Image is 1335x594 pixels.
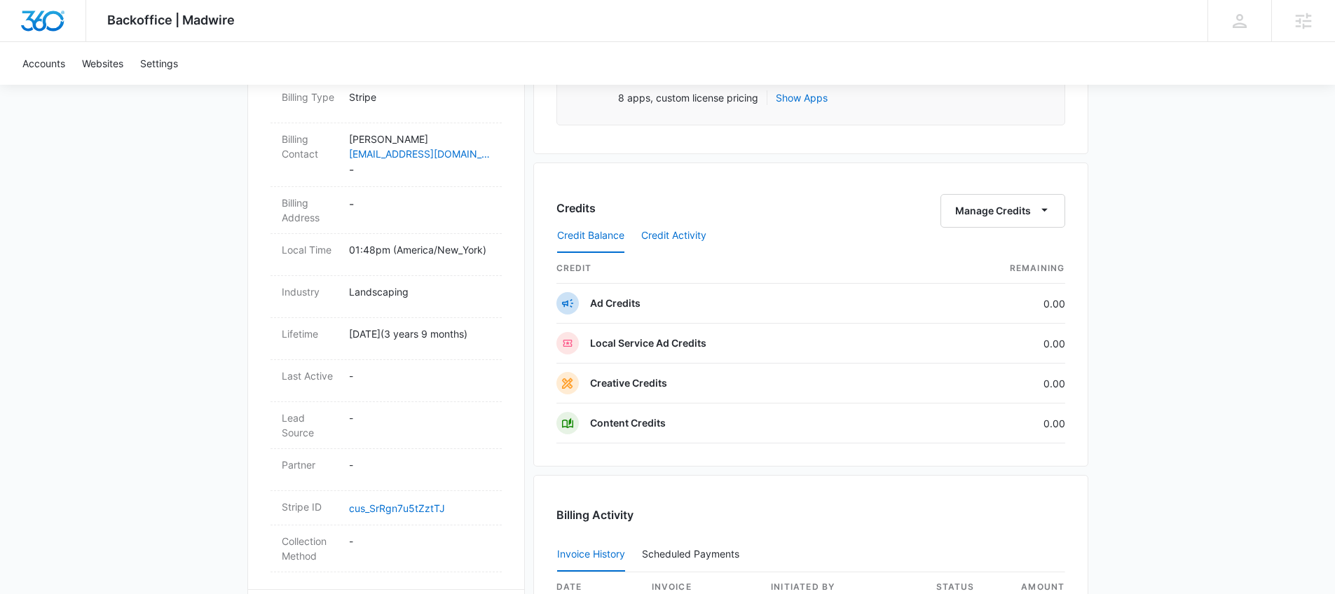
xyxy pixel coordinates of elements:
dt: Lifetime [282,326,338,341]
a: Websites [74,42,132,85]
p: - [349,368,491,383]
div: Scheduled Payments [642,549,745,559]
span: Backoffice | Madwire [107,13,235,27]
dt: Lead Source [282,410,338,440]
dd: - [349,132,491,178]
p: Creative Credits [590,376,667,390]
p: Landscaping [349,284,491,299]
div: Billing Address- [271,187,502,234]
a: Settings [132,42,186,85]
div: Stripe IDcus_SrRgn7u5tZztTJ [271,491,502,525]
dt: Collection Method [282,534,338,563]
div: Billing TypeStripe [271,81,502,123]
td: 0.00 [917,364,1065,403]
dd: - [349,195,491,225]
button: Credit Activity [641,219,706,253]
p: Ad Credits [590,296,641,310]
button: Manage Credits [940,194,1065,228]
dt: Partner [282,457,338,472]
p: 01:48pm ( America/New_York ) [349,242,491,257]
h3: Billing Activity [556,506,1065,523]
th: Remaining [917,254,1065,284]
div: IndustryLandscaping [271,276,502,318]
p: [PERSON_NAME] [349,132,491,146]
div: Local Time01:48pm (America/New_York) [271,234,502,276]
dt: Local Time [282,242,338,257]
a: Accounts [14,42,74,85]
div: Collection Method- [271,525,502,572]
p: Content Credits [590,416,666,430]
dt: Last Active [282,368,338,383]
div: Partner- [271,449,502,491]
button: Show Apps [776,90,828,105]
button: Invoice History [557,538,625,572]
a: [EMAIL_ADDRESS][DOMAIN_NAME] [349,146,491,161]
div: Lead Source- [271,402,502,449]
th: credit [556,254,917,284]
p: - [349,534,491,548]
p: - [349,457,491,472]
td: 0.00 [917,324,1065,364]
button: Credit Balance [557,219,624,253]
div: Lifetime[DATE](3 years 9 months) [271,318,502,360]
p: 8 apps, custom license pricing [618,90,758,105]
p: Local Service Ad Credits [590,336,706,350]
td: 0.00 [917,403,1065,443]
p: - [349,410,491,425]
dt: Industry [282,284,338,299]
h3: Credits [556,200,596,216]
p: [DATE] ( 3 years 9 months ) [349,326,491,341]
a: cus_SrRgn7u5tZztTJ [349,502,445,514]
dt: Billing Contact [282,132,338,161]
div: Last Active- [271,360,502,402]
dt: Billing Type [282,90,338,104]
p: Stripe [349,90,491,104]
td: 0.00 [917,284,1065,324]
dt: Billing Address [282,195,338,225]
div: Billing Contact[PERSON_NAME][EMAIL_ADDRESS][DOMAIN_NAME]- [271,123,502,187]
dt: Stripe ID [282,499,338,514]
